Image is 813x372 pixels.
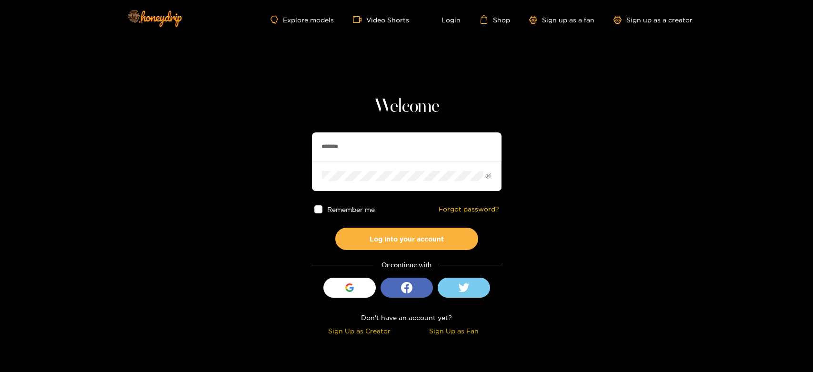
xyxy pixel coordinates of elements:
[613,16,693,24] a: Sign up as a creator
[529,16,594,24] a: Sign up as a fan
[439,205,499,213] a: Forgot password?
[409,325,499,336] div: Sign Up as Fan
[314,325,404,336] div: Sign Up as Creator
[271,16,333,24] a: Explore models
[312,312,502,323] div: Don't have an account yet?
[312,95,502,118] h1: Welcome
[485,173,492,179] span: eye-invisible
[480,15,510,24] a: Shop
[327,206,374,213] span: Remember me
[335,228,478,250] button: Log into your account
[428,15,461,24] a: Login
[353,15,366,24] span: video-camera
[353,15,409,24] a: Video Shorts
[312,260,502,271] div: Or continue with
